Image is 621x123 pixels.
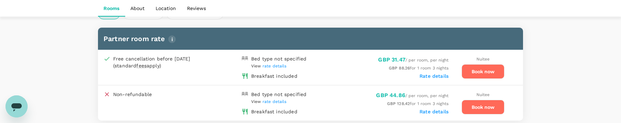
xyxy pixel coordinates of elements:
[187,5,206,12] p: Reviews
[241,91,248,98] img: double-bed-icon
[251,91,306,98] div: Bed type not specified
[103,33,517,44] h6: Partner room rate
[156,5,176,12] p: Location
[476,57,490,61] span: Nuitee
[376,92,405,98] span: GBP 44.86
[251,55,306,62] div: Bed type not specified
[113,55,206,69] div: Free cancellation before [DATE] (standard apply)
[6,95,28,117] iframe: Button to launch messaging window
[462,100,504,114] button: Book now
[263,99,287,104] span: rate details
[376,93,448,98] span: / per room, per night
[462,64,504,79] button: Book now
[378,56,405,63] span: GBP 31.47
[168,35,176,43] img: info-tooltip-icon
[130,5,145,12] p: About
[420,73,448,79] label: Rate details
[420,109,448,114] label: Rate details
[378,58,448,63] span: / per room, per night
[136,63,147,68] span: fees
[103,5,119,12] p: Rooms
[263,64,287,68] span: rate details
[476,92,490,97] span: Nuitee
[113,91,152,98] p: Non-refundable
[251,73,297,79] div: Breakfast included
[387,101,448,106] span: for 1 room 3 nights
[389,66,410,70] span: GBP 88.26
[387,101,410,106] span: GBP 128.42
[241,55,248,62] img: double-bed-icon
[389,66,448,70] span: for 1 room 3 nights
[251,108,297,115] div: Breakfast included
[251,99,287,104] span: View
[251,64,287,68] span: View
